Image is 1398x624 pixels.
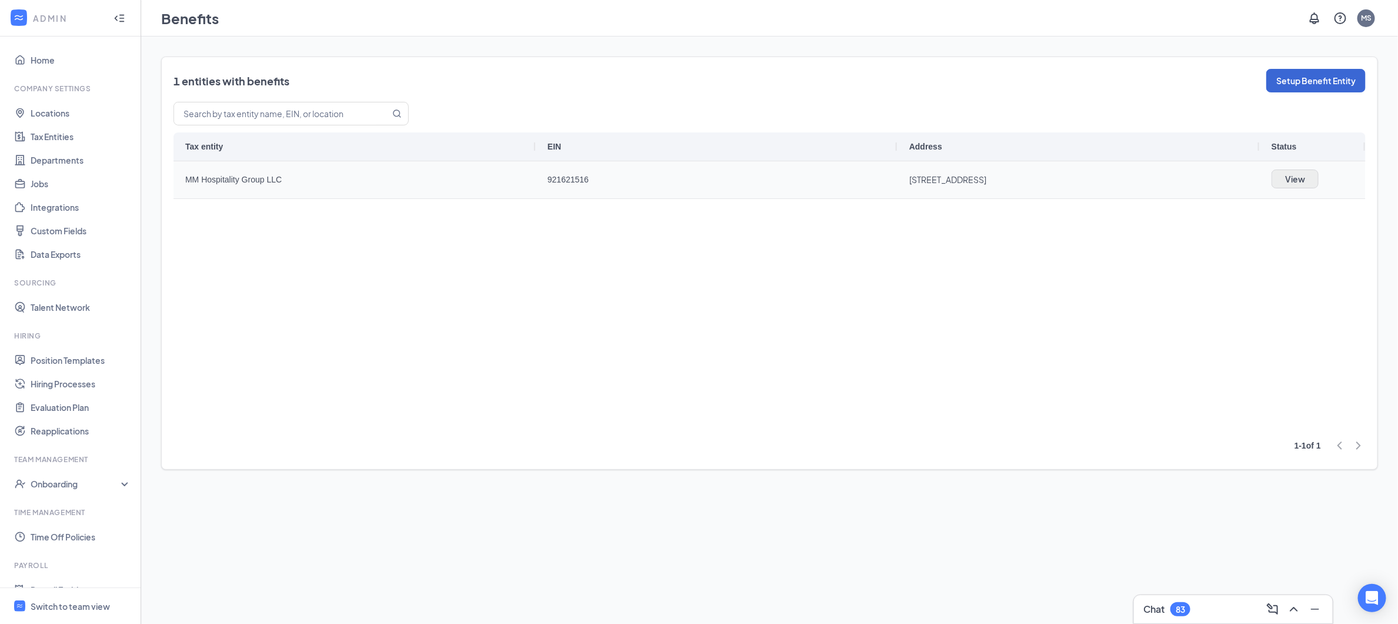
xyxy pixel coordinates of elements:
a: Talent Network [31,296,131,319]
button: View [1272,170,1319,188]
button: Setup Benefit Entity [1266,69,1366,92]
svg: MagnifyingGlass [392,109,402,118]
div: Time Management [14,507,129,517]
div: Payroll [14,560,129,570]
div: 1 - 1 of 1 [1294,439,1321,452]
a: Tax Entities [31,125,131,148]
a: Payroll Entities [31,578,131,602]
div: Sourcing [14,278,129,288]
a: Reapplications [31,419,131,443]
a: Evaluation Plan [31,396,131,419]
a: Locations [31,101,131,125]
a: Position Templates [31,348,131,372]
div: MS [1361,13,1372,23]
svg: ComposeMessage [1266,602,1280,616]
span: Tax entity [185,142,223,151]
a: Departments [31,148,131,172]
svg: WorkstreamLogo [16,602,24,610]
svg: Collapse [114,12,125,24]
div: Switch to team view [31,600,110,612]
svg: QuestionInfo [1333,11,1347,25]
svg: Minimize [1308,602,1322,616]
span: Address [909,142,942,151]
div: Open Intercom Messenger [1358,584,1386,612]
h3: Chat [1143,603,1165,616]
div: Hiring [14,331,129,341]
span: Status [1272,142,1297,151]
h2: 1 entities with benefits [174,74,289,88]
svg: ChevronUp [1287,602,1301,616]
span: [STREET_ADDRESS] [909,162,1248,198]
a: Time Off Policies [31,525,131,549]
a: Hiring Processes [31,372,131,396]
svg: Notifications [1307,11,1322,25]
button: Minimize [1304,600,1323,619]
span: EIN [548,142,561,151]
span: 921621516 [548,162,886,198]
div: Onboarding [31,478,121,490]
a: Integrations [31,195,131,219]
button: ChevronUp [1283,600,1302,619]
a: Custom Fields [31,219,131,243]
button: ComposeMessage [1262,600,1281,619]
a: Home [31,48,131,72]
div: Team Management [14,454,129,464]
div: Company Settings [14,84,129,94]
input: Search by tax entity name, EIN, or location [174,102,376,125]
a: Jobs [31,172,131,195]
a: Data Exports [31,243,131,266]
div: 83 [1176,605,1185,615]
span: MM Hospitality Group LLC [185,162,524,198]
svg: WorkstreamLogo [13,12,25,24]
div: ADMIN [33,12,103,24]
h1: Benefits [161,8,219,28]
svg: UserCheck [14,478,26,490]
